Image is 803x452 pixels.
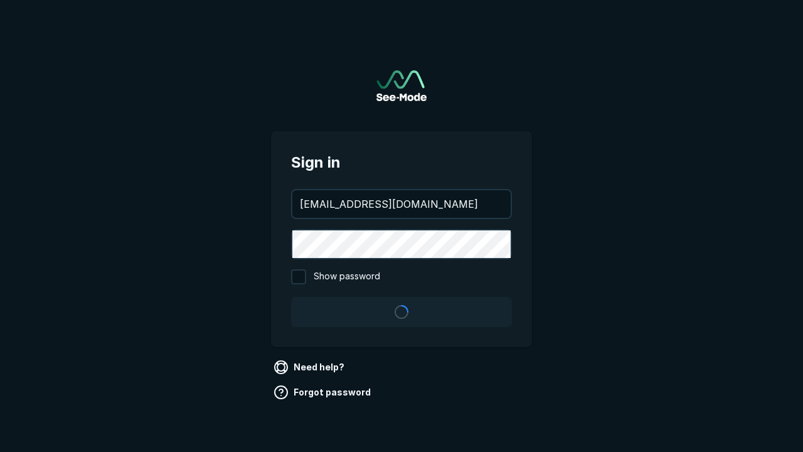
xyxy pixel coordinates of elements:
span: Sign in [291,151,512,174]
a: Forgot password [271,382,376,402]
span: Show password [314,269,380,284]
img: See-Mode Logo [376,70,427,101]
a: Need help? [271,357,349,377]
input: your@email.com [292,190,511,218]
a: Go to sign in [376,70,427,101]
